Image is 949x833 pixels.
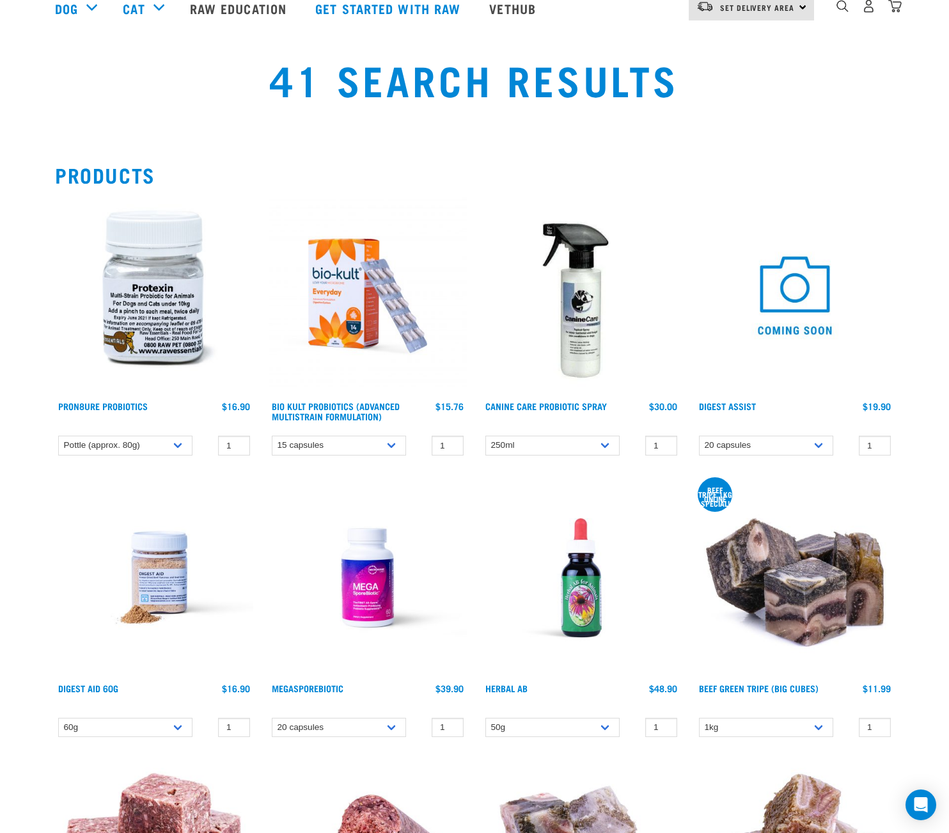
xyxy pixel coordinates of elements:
[55,479,253,677] img: Raw Essentials Digest Aid Pet Supplement
[435,401,464,411] div: $15.76
[696,1,714,12] img: van-moving.png
[272,686,343,690] a: MegaSporeBiotic
[698,488,732,505] div: Beef tripe 1kg online special!
[432,718,464,738] input: 1
[859,718,891,738] input: 1
[696,479,894,677] img: 1044 Green Tripe Beef
[863,683,891,694] div: $11.99
[482,479,680,677] img: RE Product Shoot 2023 Nov8606
[720,5,794,10] span: Set Delivery Area
[218,718,250,738] input: 1
[645,436,677,456] input: 1
[272,404,400,418] a: Bio Kult Probiotics (Advanced Multistrain Formulation)
[269,196,467,395] img: 2023 AUG RE Product1724
[482,196,680,395] img: Canine Care
[181,56,767,102] h1: 41 Search Results
[222,401,250,411] div: $16.90
[435,683,464,694] div: $39.90
[645,718,677,738] input: 1
[906,789,936,820] div: Open Intercom Messenger
[649,683,677,694] div: $48.90
[699,686,819,690] a: Beef Green Tripe (Big Cubes)
[485,686,528,690] a: Herbal AB
[218,436,250,456] input: 1
[55,163,894,186] h2: Products
[55,196,253,395] img: Plastic Bottle Of Protexin For Dogs And Cats
[859,436,891,456] input: 1
[269,479,467,677] img: Raw Essentials Mega Spore Biotic Probiotic For Dogs
[58,404,148,408] a: ProN8ure Probiotics
[222,683,250,694] div: $16.90
[485,404,607,408] a: Canine Care Probiotic Spray
[58,686,118,690] a: Digest Aid 60g
[649,401,677,411] div: $30.00
[699,404,756,408] a: Digest Assist
[863,401,891,411] div: $19.90
[696,196,894,395] img: COMING SOON
[432,436,464,456] input: 1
